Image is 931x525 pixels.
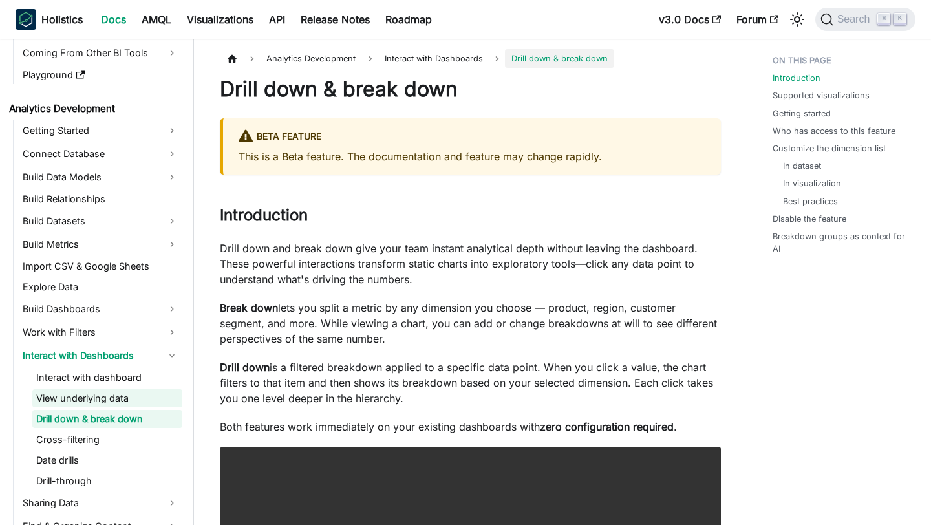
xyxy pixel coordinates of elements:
a: Build Datasets [19,211,182,231]
a: Import CSV & Google Sheets [19,257,182,275]
a: v3.0 Docs [651,9,729,30]
p: lets you split a metric by any dimension you choose — product, region, customer segment, and more... [220,300,721,347]
a: Drill-through [32,472,182,490]
span: Drill down & break down [505,49,614,68]
a: Home page [220,49,244,68]
img: Holistics [16,9,36,30]
a: Getting started [773,107,831,120]
a: Interact with dashboard [32,369,182,387]
a: Supported visualizations [773,89,870,102]
a: Release Notes [293,9,378,30]
p: Both features work immediately on your existing dashboards with . [220,419,721,434]
b: Holistics [41,12,83,27]
a: Getting Started [19,120,182,141]
a: Explore Data [19,278,182,296]
a: Visualizations [179,9,261,30]
a: In visualization [783,177,841,189]
h1: Drill down & break down [220,76,721,102]
span: Interact with Dashboards [378,49,489,68]
a: Build Dashboards [19,299,182,319]
p: This is a Beta feature. The documentation and feature may change rapidly. [239,149,705,164]
a: HolisticsHolistics [16,9,83,30]
a: Forum [729,9,786,30]
a: Roadmap [378,9,440,30]
span: Search [833,14,878,25]
a: Work with Filters [19,322,182,343]
p: Drill down and break down give your team instant analytical depth without leaving the dashboard. ... [220,241,721,287]
a: In dataset [783,160,821,172]
a: Playground [19,66,182,84]
a: Customize the dimension list [773,142,886,155]
a: Coming From Other BI Tools [19,43,182,63]
a: View underlying data [32,389,182,407]
strong: Drill down [220,361,270,374]
a: Introduction [773,72,820,84]
kbd: ⌘ [877,13,890,25]
a: Date drills [32,451,182,469]
a: Who has access to this feature [773,125,895,137]
p: is a filtered breakdown applied to a specific data point. When you click a value, the chart filte... [220,359,721,406]
strong: zero configuration required [540,420,674,433]
button: Switch between dark and light mode (currently light mode) [787,9,808,30]
a: Breakdown groups as context for AI [773,230,910,255]
a: Drill down & break down [32,410,182,428]
strong: Break down [220,301,278,314]
a: Interact with Dashboards [19,345,182,366]
nav: Breadcrumbs [220,49,721,68]
a: API [261,9,293,30]
kbd: K [894,13,906,25]
a: Build Metrics [19,234,182,255]
a: Best practices [783,195,838,208]
span: Analytics Development [260,49,362,68]
a: Connect Database [19,144,182,164]
a: Disable the feature [773,213,846,225]
button: Search (Command+K) [815,8,915,31]
a: Build Relationships [19,190,182,208]
a: Analytics Development [5,100,182,118]
h2: Introduction [220,206,721,230]
a: AMQL [134,9,179,30]
a: Docs [93,9,134,30]
div: BETA FEATURE [239,129,705,145]
a: Build Data Models [19,167,182,187]
a: Cross-filtering [32,431,182,449]
a: Sharing Data [19,493,182,513]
